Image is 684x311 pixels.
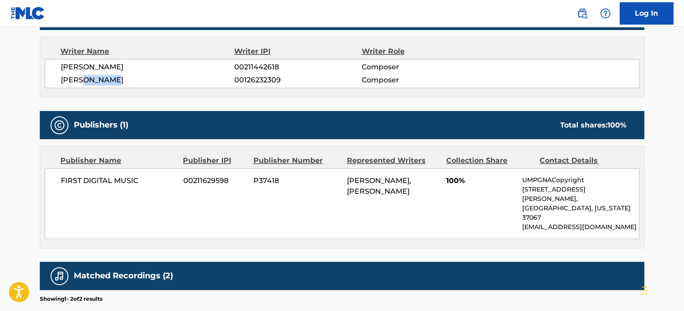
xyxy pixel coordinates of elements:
[600,8,611,19] img: help
[639,268,684,311] iframe: Chat Widget
[446,155,533,166] div: Collection Share
[60,46,234,57] div: Writer Name
[522,204,639,222] p: [GEOGRAPHIC_DATA], [US_STATE] 37067
[74,271,173,281] h5: Matched Recordings (2)
[61,62,234,72] span: [PERSON_NAME]
[560,120,626,131] div: Total shares:
[60,155,176,166] div: Publisher Name
[577,8,587,19] img: search
[234,62,361,72] span: 00211442618
[183,155,246,166] div: Publisher IPI
[522,175,639,185] p: UMPGNACopyright
[61,75,234,85] span: [PERSON_NAME]
[61,175,177,186] span: FIRST DIGITAL MUSIC
[573,4,591,22] a: Public Search
[74,120,128,130] h5: Publishers (1)
[361,46,477,57] div: Writer Role
[11,7,45,20] img: MLC Logo
[540,155,626,166] div: Contact Details
[347,176,411,196] span: [PERSON_NAME], [PERSON_NAME]
[234,75,361,85] span: 00126232309
[608,121,626,129] span: 100 %
[54,271,65,281] img: Matched Recordings
[234,46,362,57] div: Writer IPI
[347,155,439,166] div: Represented Writers
[620,2,673,25] a: Log In
[361,62,477,72] span: Composer
[253,155,340,166] div: Publisher Number
[40,295,102,303] p: Showing 1 - 2 of 2 results
[642,277,647,304] div: Drag
[253,175,340,186] span: P37418
[522,222,639,232] p: [EMAIL_ADDRESS][DOMAIN_NAME]
[54,120,65,131] img: Publishers
[183,175,247,186] span: 00211629598
[361,75,477,85] span: Composer
[522,185,639,204] p: [STREET_ADDRESS][PERSON_NAME],
[446,175,515,186] span: 100%
[596,4,614,22] div: Help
